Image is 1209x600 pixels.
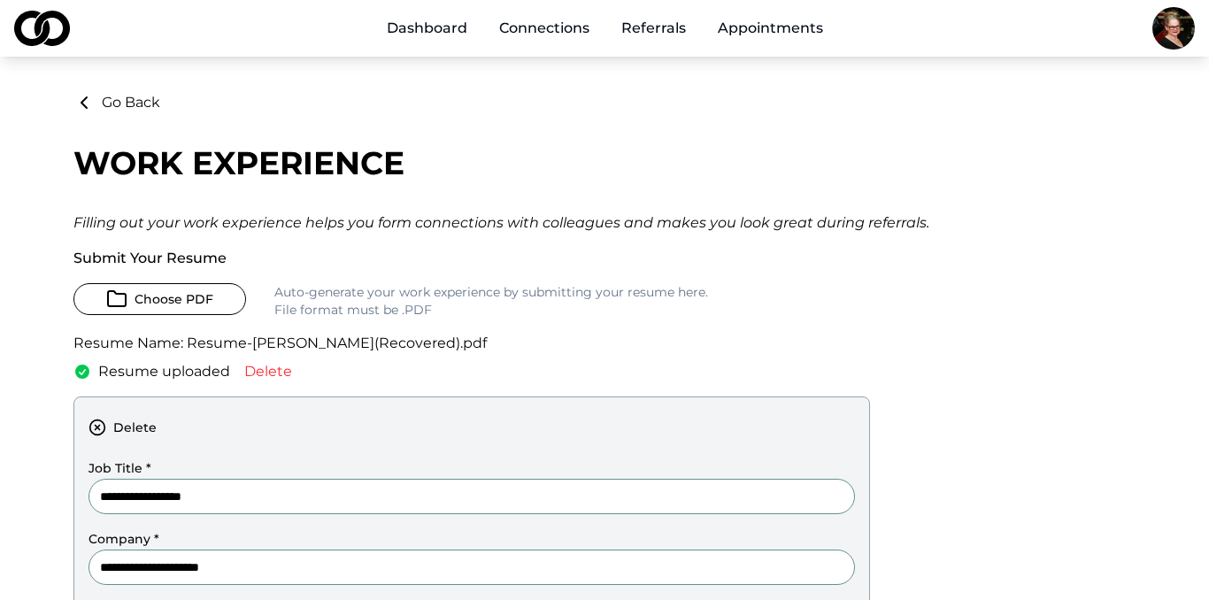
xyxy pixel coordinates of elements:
[89,412,189,443] button: Delete
[274,301,708,319] div: File format must be .PDF
[485,11,604,46] a: Connections
[274,283,708,319] p: Auto-generate your work experience by submitting your resume here.
[373,11,481,46] a: Dashboard
[73,250,227,266] label: Submit Your Resume
[244,361,292,382] button: Delete
[73,145,1136,181] div: Work Experience
[73,92,160,113] button: Go Back
[98,361,230,382] span: Resume uploaded
[607,11,700,46] a: Referrals
[1152,7,1195,50] img: ea629b5c-93d5-40ed-9bd6-a9b0b6749900-IMG_2761-profile_picture.jpeg
[73,333,487,354] p: Resume Name: Resume-[PERSON_NAME](Recovered).pdf
[704,11,837,46] a: Appointments
[73,283,246,315] button: Choose PDF
[373,11,837,46] nav: Main
[14,11,70,46] img: logo
[73,212,1136,234] div: Filling out your work experience helps you form connections with colleagues and makes you look gr...
[89,531,159,547] label: Company *
[89,460,151,476] label: Job Title *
